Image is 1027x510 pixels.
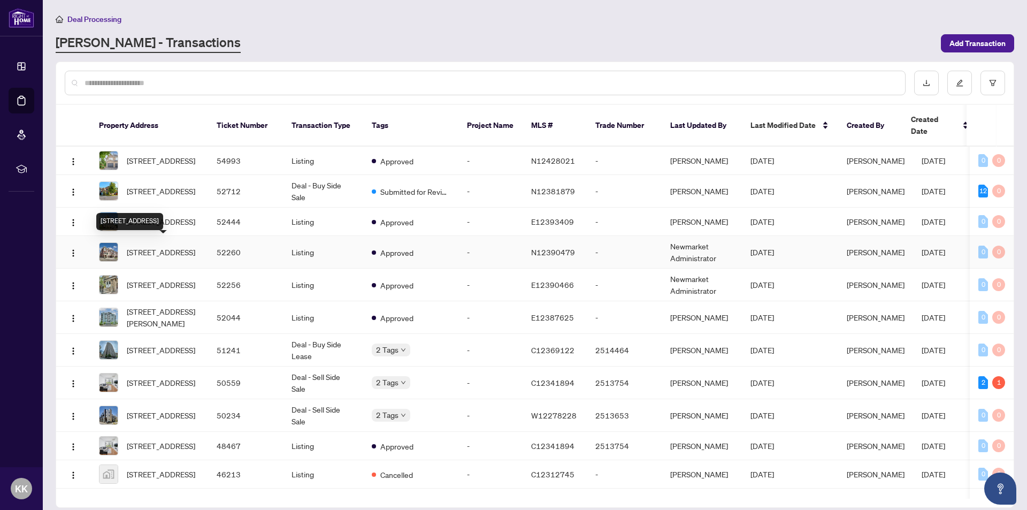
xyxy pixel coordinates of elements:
div: 0 [992,215,1005,228]
span: KK [15,481,28,496]
span: E12387625 [531,313,574,322]
span: 2 Tags [376,376,398,389]
td: 52712 [208,175,283,208]
span: Approved [380,312,413,324]
span: Deal Processing [67,14,121,24]
td: 51241 [208,334,283,367]
span: C12341894 [531,441,574,451]
td: - [587,460,662,489]
span: [PERSON_NAME] [847,410,905,420]
td: [PERSON_NAME] [662,460,742,489]
span: edit [956,79,963,87]
span: [STREET_ADDRESS] [127,409,195,421]
span: Approved [380,279,413,291]
td: - [587,208,662,236]
td: - [587,175,662,208]
div: 0 [992,185,1005,197]
span: [PERSON_NAME] [847,313,905,322]
button: Logo [65,243,82,261]
span: [STREET_ADDRESS] [127,377,195,389]
button: edit [947,71,972,95]
th: Property Address [90,105,208,147]
img: thumbnail-img [99,182,118,200]
td: Newmarket Administrator [662,236,742,269]
span: [DATE] [922,156,945,165]
img: thumbnail-img [99,406,118,424]
td: 52444 [208,208,283,236]
span: [PERSON_NAME] [847,378,905,387]
div: 0 [978,439,988,452]
td: 52044 [208,301,283,334]
td: [PERSON_NAME] [662,208,742,236]
th: Tags [363,105,458,147]
td: 2513653 [587,399,662,432]
span: N12428021 [531,156,575,165]
div: 0 [978,311,988,324]
span: [DATE] [922,280,945,290]
span: Cancelled [380,469,413,481]
img: Logo [69,188,78,196]
div: 0 [978,409,988,422]
span: [STREET_ADDRESS] [127,185,195,197]
div: 0 [978,344,988,356]
td: Listing [283,269,363,301]
img: thumbnail-img [99,212,118,231]
td: - [587,147,662,175]
td: 48467 [208,432,283,460]
img: Logo [69,412,78,421]
td: 50559 [208,367,283,399]
img: thumbnail-img [99,437,118,455]
span: [PERSON_NAME] [847,280,905,290]
span: [DATE] [750,345,774,355]
button: Logo [65,276,82,293]
td: - [458,432,523,460]
img: thumbnail-img [99,465,118,483]
div: 0 [992,311,1005,324]
span: Last Modified Date [750,119,816,131]
span: [PERSON_NAME] [847,247,905,257]
img: Logo [69,471,78,479]
td: 2513754 [587,432,662,460]
span: Approved [380,440,413,452]
th: MLS # [523,105,587,147]
img: Logo [69,443,78,451]
td: - [587,236,662,269]
span: [PERSON_NAME] [847,186,905,196]
img: Logo [69,379,78,388]
td: Listing [283,147,363,175]
span: E12390466 [531,280,574,290]
button: Add Transaction [941,34,1014,52]
button: Logo [65,341,82,359]
button: Logo [65,437,82,454]
button: Logo [65,182,82,200]
th: Last Modified Date [742,105,838,147]
span: [PERSON_NAME] [847,217,905,226]
td: - [458,208,523,236]
td: Newmarket Administrator [662,269,742,301]
td: [PERSON_NAME] [662,367,742,399]
div: 0 [978,468,988,481]
td: Deal - Buy Side Sale [283,175,363,208]
th: Project Name [458,105,523,147]
span: [DATE] [922,313,945,322]
span: [DATE] [750,378,774,387]
span: download [923,79,930,87]
span: [DATE] [750,217,774,226]
img: Logo [69,347,78,355]
td: [PERSON_NAME] [662,399,742,432]
td: - [587,301,662,334]
td: - [458,175,523,208]
td: - [458,301,523,334]
a: [PERSON_NAME] - Transactions [56,34,241,53]
span: Submitted for Review [380,186,450,197]
span: [PERSON_NAME] [847,469,905,479]
td: Listing [283,301,363,334]
div: 0 [992,409,1005,422]
th: Last Updated By [662,105,742,147]
div: 0 [978,278,988,291]
th: Trade Number [587,105,662,147]
span: down [401,413,406,418]
span: W12278228 [531,410,577,420]
span: C12341894 [531,378,574,387]
span: [DATE] [750,469,774,479]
